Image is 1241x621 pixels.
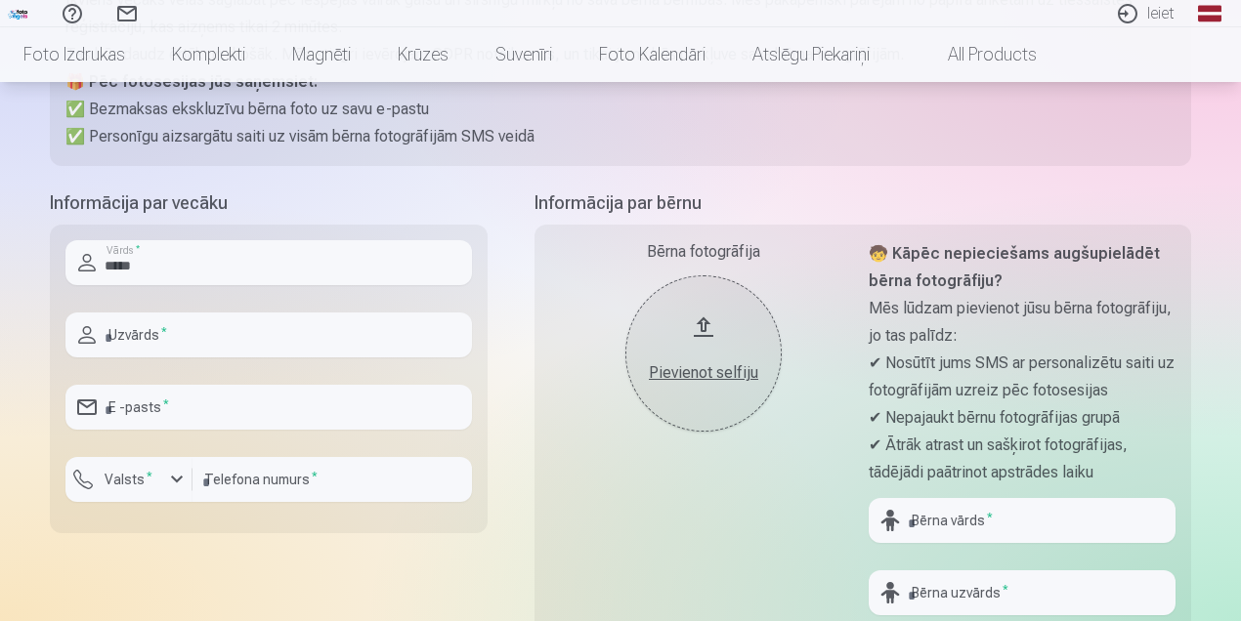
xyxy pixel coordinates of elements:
p: ✔ Ātrāk atrast un sašķirot fotogrāfijas, tādējādi paātrinot apstrādes laiku [869,432,1176,486]
p: ✔ Nepajaukt bērnu fotogrāfijas grupā [869,404,1176,432]
div: Pievienot selfiju [645,361,762,385]
a: Atslēgu piekariņi [729,27,893,82]
h5: Informācija par vecāku [50,189,488,217]
p: ✔ Nosūtīt jums SMS ar personalizētu saiti uz fotogrāfijām uzreiz pēc fotosesijas [869,350,1176,404]
button: Pievienot selfiju [625,275,782,432]
div: Bērna fotogrāfija [550,240,857,264]
a: Krūzes [374,27,472,82]
img: /fa1 [8,8,29,20]
p: ✅ Bezmaksas ekskluzīvu bērna foto uz savu e-pastu [65,96,1176,123]
h5: Informācija par bērnu [535,189,1191,217]
a: Komplekti [149,27,269,82]
a: Suvenīri [472,27,576,82]
a: Foto kalendāri [576,27,729,82]
a: Magnēti [269,27,374,82]
button: Valsts* [65,457,193,502]
a: All products [893,27,1060,82]
p: ✅ Personīgu aizsargātu saiti uz visām bērna fotogrāfijām SMS veidā [65,123,1176,150]
p: Mēs lūdzam pievienot jūsu bērna fotogrāfiju, jo tas palīdz: [869,295,1176,350]
label: Valsts [97,470,160,489]
strong: 🧒 Kāpēc nepieciešams augšupielādēt bērna fotogrāfiju? [869,244,1160,290]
